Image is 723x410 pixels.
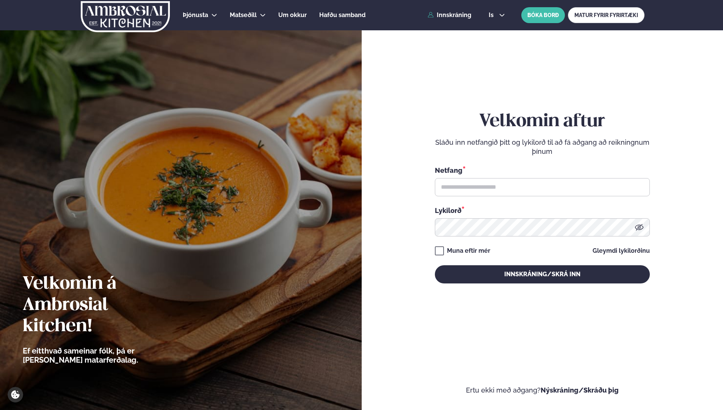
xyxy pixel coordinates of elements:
a: Þjónusta [183,11,208,20]
a: Nýskráning/Skráðu þig [541,386,619,394]
a: Cookie settings [8,387,23,402]
span: Matseðill [230,11,257,19]
h2: Velkomin aftur [435,111,650,132]
span: is [489,12,496,18]
h2: Velkomin á Ambrosial kitchen! [23,274,180,337]
span: Um okkur [278,11,307,19]
a: Hafðu samband [319,11,365,20]
span: Hafðu samband [319,11,365,19]
a: Innskráning [428,12,471,19]
button: Innskráning/Skrá inn [435,265,650,283]
span: Þjónusta [183,11,208,19]
a: MATUR FYRIR FYRIRTÆKI [568,7,645,23]
div: Netfang [435,165,650,175]
p: Ef eitthvað sameinar fólk, þá er [PERSON_NAME] matarferðalag. [23,346,180,365]
img: logo [80,1,171,32]
div: Lykilorð [435,205,650,215]
p: Ertu ekki með aðgang? [384,386,701,395]
a: Um okkur [278,11,307,20]
a: Gleymdi lykilorðinu [593,248,650,254]
a: Matseðill [230,11,257,20]
button: is [483,12,511,18]
button: BÓKA BORÐ [521,7,565,23]
p: Sláðu inn netfangið þitt og lykilorð til að fá aðgang að reikningnum þínum [435,138,650,156]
